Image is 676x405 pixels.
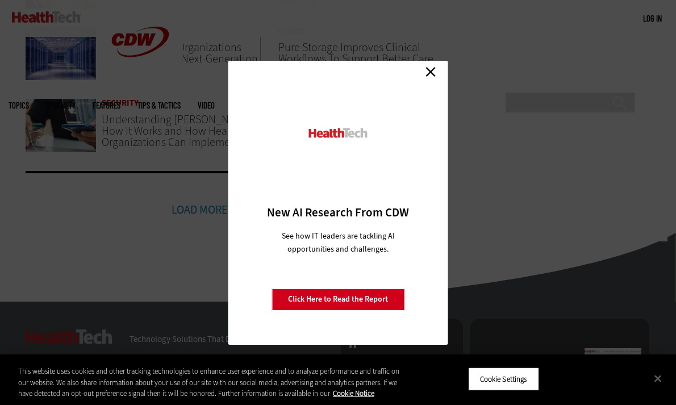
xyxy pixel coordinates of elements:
p: See how IT leaders are tackling AI opportunities and challenges. [268,229,408,256]
img: HealthTech_0.png [307,127,369,139]
h3: New AI Research From CDW [248,204,428,220]
button: Close [645,366,670,391]
a: More information about your privacy [333,389,374,398]
a: Close [422,64,439,81]
a: Click Here to Read the Report [272,289,404,310]
button: Cookie Settings [468,367,539,391]
div: This website uses cookies and other tracking technologies to enhance user experience and to analy... [18,366,406,399]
